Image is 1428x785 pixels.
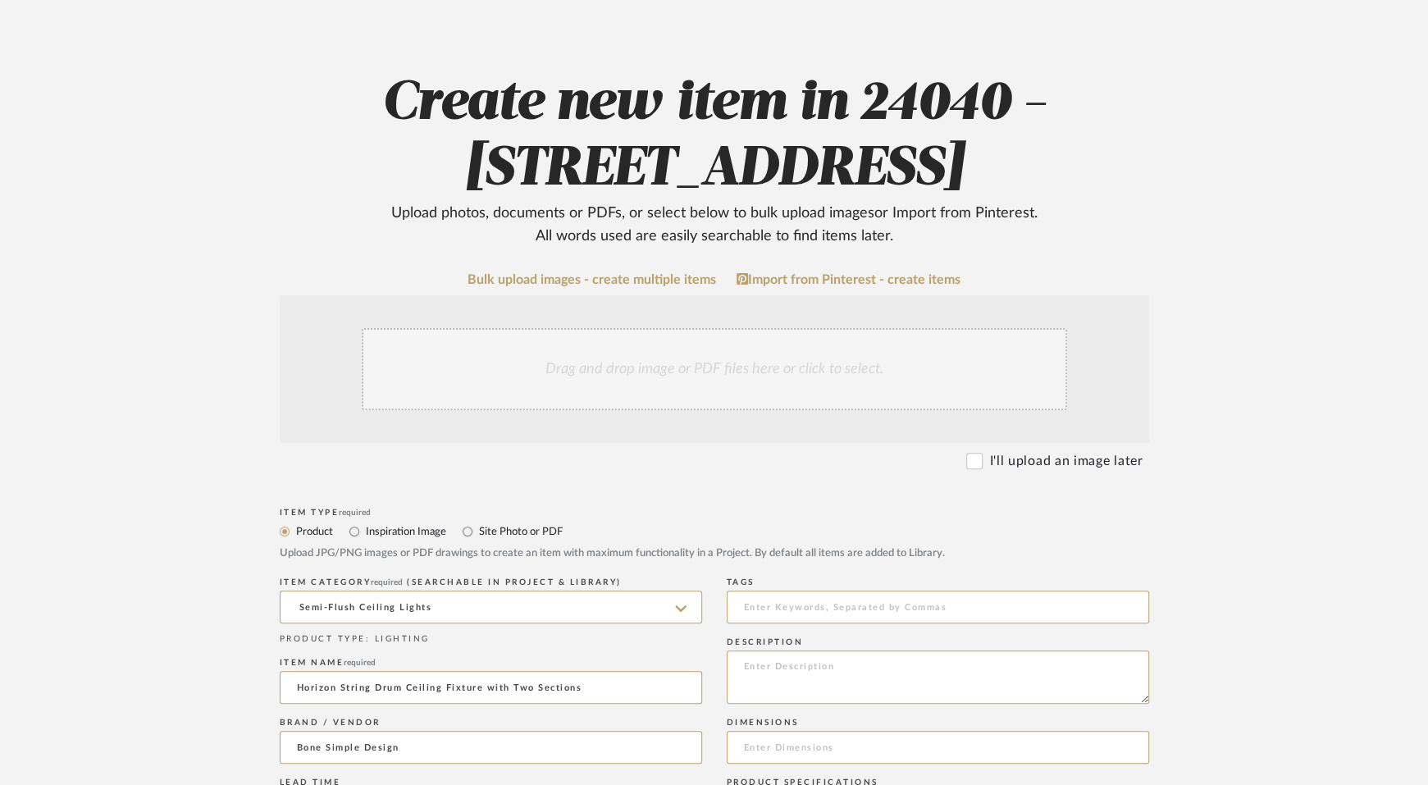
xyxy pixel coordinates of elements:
div: ITEM CATEGORY [280,577,702,587]
span: : LIGHTING [366,635,430,643]
input: Unknown [280,731,702,764]
input: Enter Name [280,671,702,704]
div: Tags [727,577,1149,587]
h2: Create new item in 24040 - [STREET_ADDRESS] [192,71,1237,248]
input: Enter Dimensions [727,731,1149,764]
a: Import from Pinterest - create items [737,272,960,287]
input: Enter Keywords, Separated by Commas [727,591,1149,623]
span: required [371,578,403,586]
label: I'll upload an image later [989,451,1143,471]
span: (Searchable in Project & Library) [407,578,622,586]
div: Description [727,637,1149,647]
span: required [339,509,371,517]
div: Item name [280,658,702,668]
label: Inspiration Image [364,523,446,541]
label: Site Photo or PDF [477,523,563,541]
div: Dimensions [727,718,1149,728]
div: PRODUCT TYPE [280,633,702,646]
input: Type a category to search and select [280,591,702,623]
div: Upload JPG/PNG images or PDF drawings to create an item with maximum functionality in a Project. ... [280,545,1149,562]
mat-radio-group: Select item type [280,521,1149,541]
label: Product [294,523,333,541]
a: Bulk upload images - create multiple items [468,273,716,287]
div: Upload photos, documents or PDFs, or select below to bulk upload images or Import from Pinterest ... [378,202,1051,248]
div: Item Type [280,508,1149,518]
div: Brand / Vendor [280,718,702,728]
span: required [344,659,376,667]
